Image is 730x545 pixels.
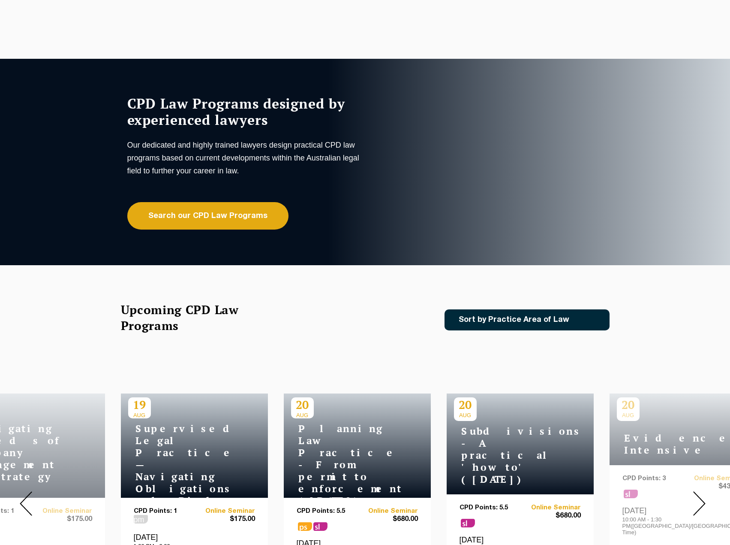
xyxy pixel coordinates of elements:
a: Online Seminar [357,508,418,515]
span: $680.00 [357,515,418,524]
span: AUG [454,412,477,418]
p: CPD Points: 1 [134,508,195,515]
span: pm [134,515,148,524]
a: Online Seminar [194,508,255,515]
h4: Supervised Legal Practice — Navigating Obligations and Risks [128,423,235,507]
h4: Subdivisions - A practical 'how to' ([DATE]) [454,425,561,485]
p: CPD Points: 5.5 [460,504,520,512]
span: ps [298,522,312,531]
a: Sort by Practice Area of Law [445,309,610,330]
span: $175.00 [194,515,255,524]
p: Our dedicated and highly trained lawyers design practical CPD law programs based on current devel... [127,139,363,177]
p: 20 [291,397,314,412]
span: AUG [128,412,151,418]
span: AUG [291,412,314,418]
p: CPD Points: 5.5 [297,508,357,515]
h4: Planning Law Practice - From permit to enforcement ([DATE]) [291,423,398,507]
a: Online Seminar [520,504,581,512]
h1: CPD Law Programs designed by experienced lawyers [127,95,363,128]
a: Search our CPD Law Programs [127,202,288,230]
p: 19 [128,397,151,412]
img: Prev [20,491,32,516]
p: 20 [454,397,477,412]
span: $680.00 [520,512,581,521]
h2: Upcoming CPD Law Programs [121,302,260,333]
span: sl [313,522,327,531]
img: Icon [583,316,593,324]
img: Next [693,491,706,516]
span: sl [461,519,475,527]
